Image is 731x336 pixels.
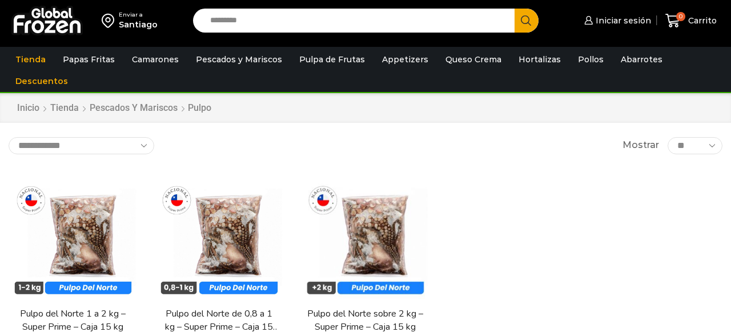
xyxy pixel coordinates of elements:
[622,139,659,152] span: Mostrar
[89,102,178,115] a: Pescados y Mariscos
[294,49,371,70] a: Pulpa de Frutas
[685,15,717,26] span: Carrito
[676,12,685,21] span: 0
[102,11,119,30] img: address-field-icon.svg
[515,9,539,33] button: Search button
[161,307,277,334] a: Pulpo del Norte de 0,8 a 1 kg – Super Prime – Caja 15 kg
[593,15,651,26] span: Iniciar sesión
[57,49,121,70] a: Papas Fritas
[188,102,211,113] h1: Pulpo
[17,102,211,115] nav: Breadcrumb
[15,307,131,334] a: Pulpo del Norte 1 a 2 kg – Super Prime – Caja 15 kg
[662,7,720,34] a: 0 Carrito
[119,11,158,19] div: Enviar a
[10,70,74,92] a: Descuentos
[581,9,651,32] a: Iniciar sesión
[572,49,609,70] a: Pollos
[9,137,154,154] select: Pedido de la tienda
[119,19,158,30] div: Santiago
[17,102,40,115] a: Inicio
[307,307,423,334] a: Pulpo del Norte sobre 2 kg – Super Prime – Caja 15 kg
[615,49,668,70] a: Abarrotes
[440,49,507,70] a: Queso Crema
[190,49,288,70] a: Pescados y Mariscos
[126,49,184,70] a: Camarones
[513,49,567,70] a: Hortalizas
[376,49,434,70] a: Appetizers
[50,102,79,115] a: Tienda
[10,49,51,70] a: Tienda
